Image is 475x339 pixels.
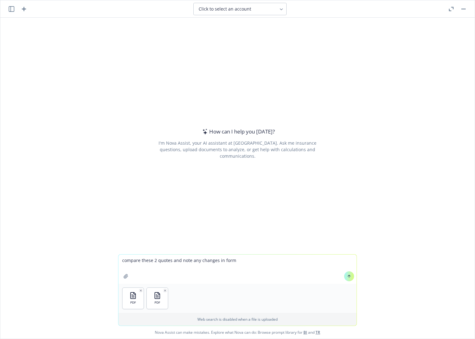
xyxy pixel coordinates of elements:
[130,301,136,305] span: PDF
[118,255,357,284] textarea: compare these 2 quotes and note any changes in for
[122,288,144,309] button: PDF
[150,140,325,159] div: I'm Nova Assist, your AI assistant at [GEOGRAPHIC_DATA]. Ask me insurance questions, upload docum...
[199,6,251,12] span: Click to select an account
[316,330,320,335] a: TR
[3,326,472,339] span: Nova Assist can make mistakes. Explore what Nova can do: Browse prompt library for and
[201,128,275,136] div: How can I help you [DATE]?
[193,3,287,15] button: Click to select an account
[147,288,168,309] button: PDF
[154,301,160,305] span: PDF
[122,317,353,322] p: Web search is disabled when a file is uploaded
[303,330,307,335] a: BI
